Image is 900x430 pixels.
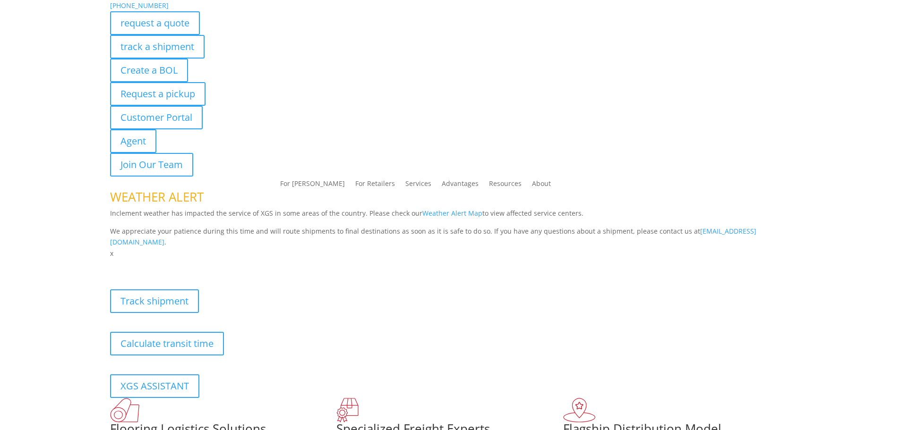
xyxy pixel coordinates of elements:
a: Create a BOL [110,59,188,82]
a: For Retailers [355,180,395,191]
p: x [110,248,790,259]
a: Calculate transit time [110,332,224,355]
a: Request a pickup [110,82,206,106]
a: Advantages [442,180,479,191]
a: Track shipment [110,289,199,313]
img: xgs-icon-flagship-distribution-model-red [563,398,596,422]
p: We appreciate your patience during this time and will route shipments to final destinations as so... [110,226,790,248]
a: track a shipment [110,35,205,59]
a: Customer Portal [110,106,203,129]
a: XGS ASSISTANT [110,374,199,398]
img: xgs-icon-total-supply-chain-intelligence-red [110,398,139,422]
a: [PHONE_NUMBER] [110,1,169,10]
a: Resources [489,180,522,191]
p: Inclement weather has impacted the service of XGS in some areas of the country. Please check our ... [110,208,790,226]
a: Join Our Team [110,153,193,177]
span: WEATHER ALERT [110,188,204,205]
b: Visibility, transparency, and control for your entire supply chain. [110,261,321,270]
a: Agent [110,129,156,153]
a: Services [405,180,431,191]
a: About [532,180,551,191]
a: request a quote [110,11,200,35]
a: For [PERSON_NAME] [280,180,345,191]
img: xgs-icon-focused-on-flooring-red [336,398,359,422]
a: Weather Alert Map [422,209,482,218]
